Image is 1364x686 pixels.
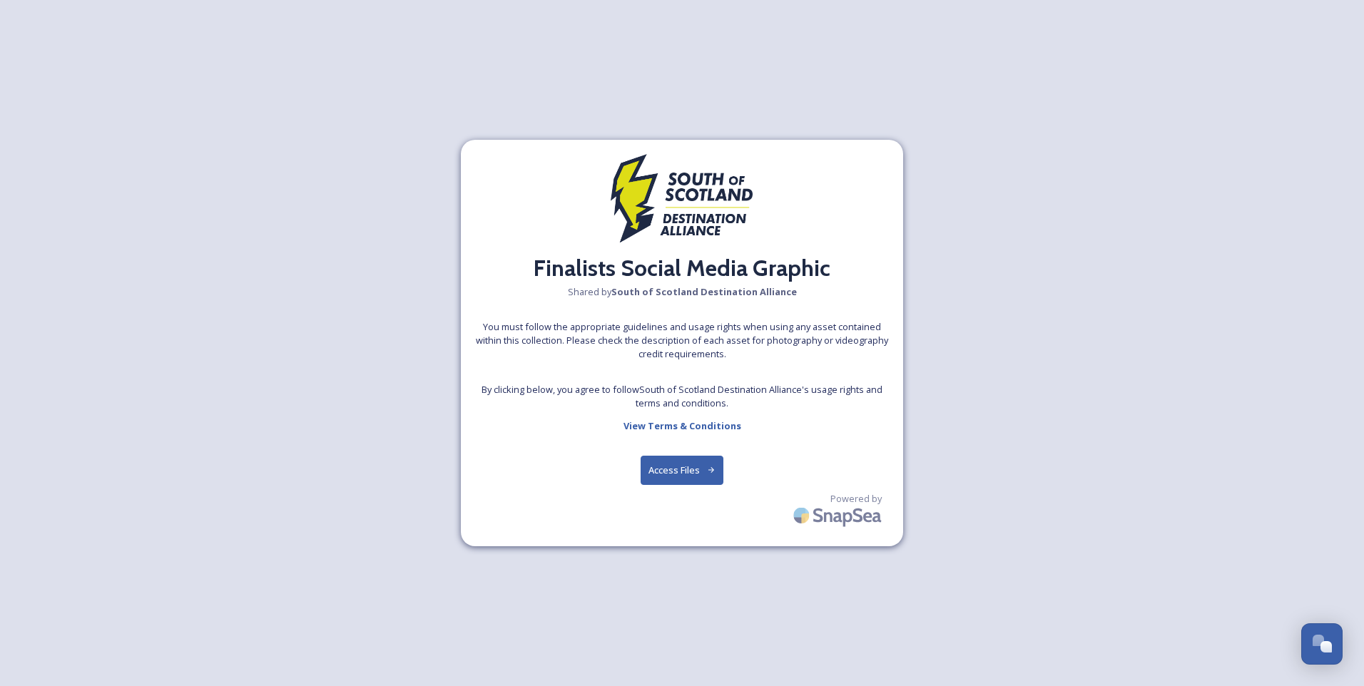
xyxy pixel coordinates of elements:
h2: Finalists Social Media Graphic [534,251,830,285]
img: 2021_SSH_Destination_colour.png [611,154,753,251]
strong: South of Scotland Destination Alliance [611,285,797,298]
span: Shared by [568,285,797,299]
span: Powered by [830,492,882,506]
span: By clicking below, you agree to follow South of Scotland Destination Alliance 's usage rights and... [475,383,889,410]
strong: View Terms & Conditions [624,419,741,432]
a: View Terms & Conditions [624,417,741,434]
span: You must follow the appropriate guidelines and usage rights when using any asset contained within... [475,320,889,362]
button: Access Files [641,456,724,485]
img: SnapSea Logo [789,498,889,532]
button: Open Chat [1301,623,1343,665]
